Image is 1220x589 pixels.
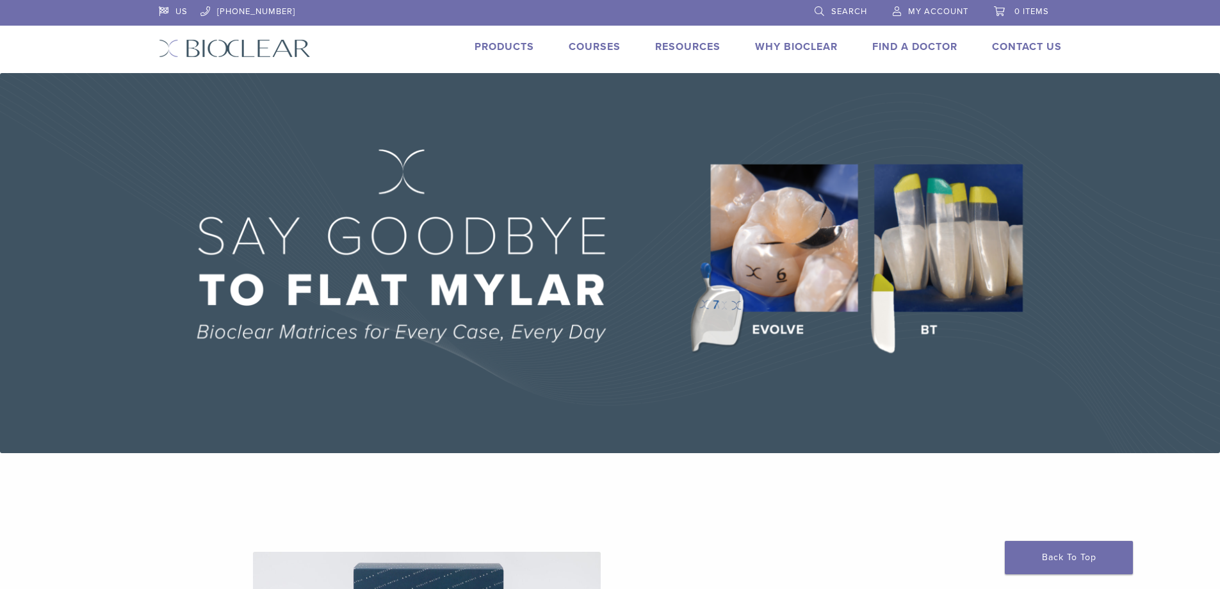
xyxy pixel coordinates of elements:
[1014,6,1049,17] span: 0 items
[992,40,1062,53] a: Contact Us
[908,6,968,17] span: My Account
[159,39,311,58] img: Bioclear
[755,40,838,53] a: Why Bioclear
[655,40,720,53] a: Resources
[831,6,867,17] span: Search
[872,40,957,53] a: Find A Doctor
[1005,541,1133,574] a: Back To Top
[569,40,621,53] a: Courses
[475,40,534,53] a: Products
